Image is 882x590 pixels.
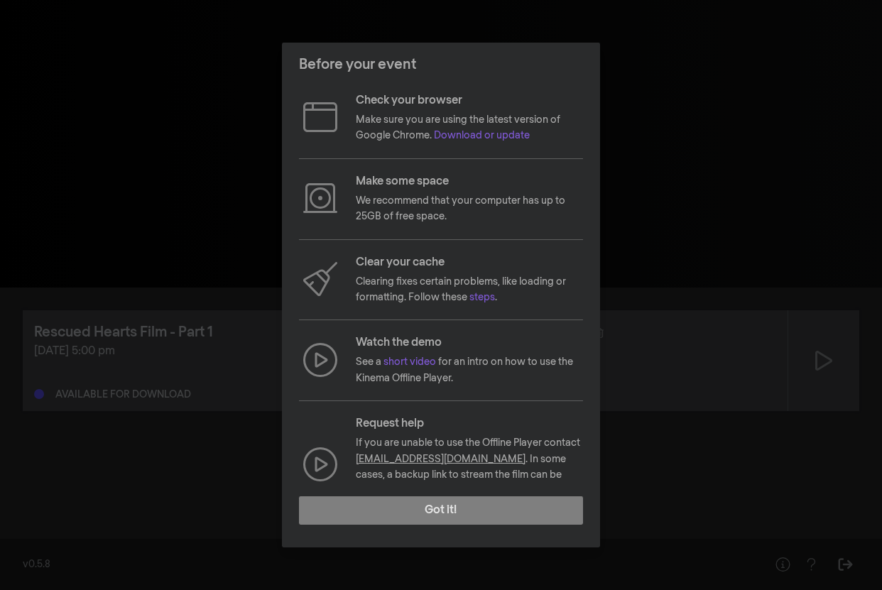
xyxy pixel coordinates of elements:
[299,496,583,525] button: Got it!
[282,43,600,87] header: Before your event
[356,354,583,386] p: See a for an intro on how to use the Kinema Offline Player.
[356,193,583,225] p: We recommend that your computer has up to 25GB of free space.
[356,435,583,515] p: If you are unable to use the Offline Player contact . In some cases, a backup link to stream the ...
[434,131,530,141] a: Download or update
[356,334,583,351] p: Watch the demo
[356,415,583,432] p: Request help
[356,274,583,306] p: Clearing fixes certain problems, like loading or formatting. Follow these .
[356,454,526,464] a: [EMAIL_ADDRESS][DOMAIN_NAME]
[356,112,583,144] p: Make sure you are using the latest version of Google Chrome.
[356,92,583,109] p: Check your browser
[356,254,583,271] p: Clear your cache
[383,357,436,367] a: short video
[356,173,583,190] p: Make some space
[469,293,495,302] a: steps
